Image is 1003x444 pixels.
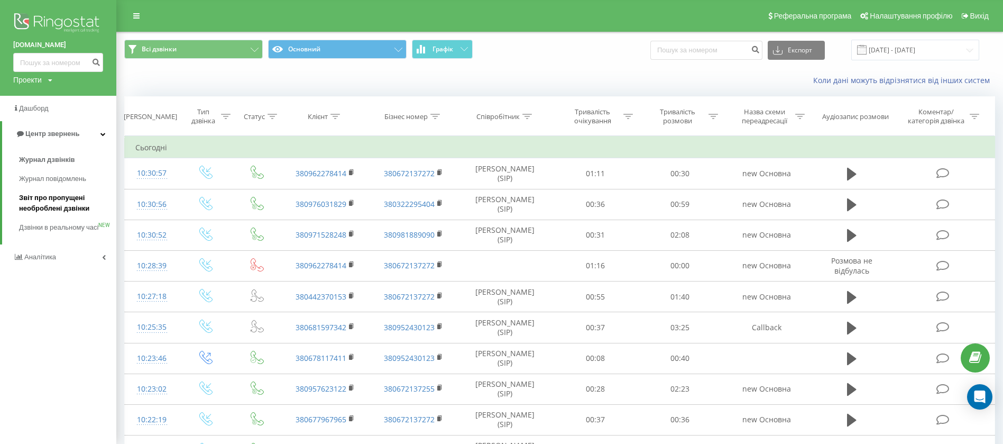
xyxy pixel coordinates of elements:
td: [PERSON_NAME] (SIP) [457,343,553,374]
input: Пошук за номером [650,41,762,60]
a: Центр звернень [2,121,116,147]
div: Назва схеми переадресації [736,107,793,125]
div: Клієнт [308,112,328,121]
td: 02:23 [638,374,723,404]
td: 01:16 [553,250,638,281]
td: 00:40 [638,343,723,374]
span: Журнал дзвінків [19,155,75,165]
div: 10:22:19 [135,410,168,430]
span: Центр звернень [25,130,79,138]
a: 380962278414 [296,260,346,270]
span: Налаштування профілю [870,12,952,20]
div: 10:28:39 [135,256,168,276]
a: 380952430123 [384,353,435,363]
input: Пошук за номером [13,53,103,72]
td: 00:28 [553,374,638,404]
a: 380678117411 [296,353,346,363]
img: Ringostat logo [13,11,103,37]
span: Розмова не відбулась [831,256,872,275]
td: [PERSON_NAME] (SIP) [457,374,553,404]
div: Аудіозапис розмови [822,112,889,121]
td: [PERSON_NAME] (SIP) [457,220,553,250]
div: Коментар/категорія дзвінка [905,107,967,125]
a: [DOMAIN_NAME] [13,40,103,50]
td: 00:55 [553,282,638,312]
td: Сьогодні [125,137,995,158]
td: [PERSON_NAME] (SIP) [457,189,553,220]
td: 00:00 [638,250,723,281]
a: Дзвінки в реальному часіNEW [19,218,116,237]
td: [PERSON_NAME] (SIP) [457,158,553,189]
td: 00:36 [553,189,638,220]
td: 01:11 [553,158,638,189]
td: new Основна [723,189,811,220]
td: new Основна [723,282,811,312]
a: 380677967965 [296,414,346,424]
span: Аналiтика [24,253,56,261]
span: Звіт про пропущені необроблені дзвінки [19,193,111,214]
a: 380672137272 [384,414,435,424]
div: Тривалість розмови [649,107,706,125]
a: 380672137272 [384,168,435,178]
td: [PERSON_NAME] (SIP) [457,282,553,312]
td: 00:37 [553,404,638,435]
td: 01:40 [638,282,723,312]
button: Основний [268,40,407,59]
a: 380971528248 [296,230,346,240]
td: 00:59 [638,189,723,220]
button: Всі дзвінки [124,40,263,59]
a: 380952430123 [384,322,435,332]
div: [PERSON_NAME] [124,112,177,121]
span: Реферальна програма [774,12,852,20]
a: 380322295404 [384,199,435,209]
button: Графік [412,40,473,59]
div: 10:25:35 [135,317,168,338]
a: Звіт про пропущені необроблені дзвінки [19,188,116,218]
button: Експорт [768,41,825,60]
a: 380976031829 [296,199,346,209]
td: new Основна [723,158,811,189]
td: new Основна [723,250,811,281]
a: 380681597342 [296,322,346,332]
td: 00:37 [553,312,638,343]
div: 10:23:46 [135,348,168,369]
div: 10:23:02 [135,379,168,400]
td: 00:31 [553,220,638,250]
a: 380957623122 [296,384,346,394]
div: 10:30:57 [135,163,168,184]
div: Бізнес номер [384,112,428,121]
td: [PERSON_NAME] (SIP) [457,404,553,435]
td: 02:08 [638,220,723,250]
a: Коли дані можуть відрізнятися вiд інших систем [813,75,995,85]
span: Дзвінки в реальному часі [19,222,98,233]
div: Open Intercom Messenger [967,384,992,410]
div: Тип дзвінка [188,107,218,125]
td: [PERSON_NAME] (SIP) [457,312,553,343]
td: 00:08 [553,343,638,374]
td: 03:25 [638,312,723,343]
a: Журнал повідомлень [19,169,116,188]
td: new Основна [723,374,811,404]
div: 10:30:52 [135,225,168,246]
span: Графік [433,46,453,53]
div: Співробітник [476,112,520,121]
td: 00:36 [638,404,723,435]
td: 00:30 [638,158,723,189]
div: Проекти [13,75,42,85]
td: new Основна [723,404,811,435]
a: 380981889090 [384,230,435,240]
td: Callback [723,312,811,343]
a: 380672137272 [384,260,435,270]
span: Дашборд [19,104,49,112]
td: new Основна [723,220,811,250]
div: 10:30:56 [135,194,168,215]
a: 380672137272 [384,292,435,302]
a: 380962278414 [296,168,346,178]
div: 10:27:18 [135,286,168,307]
span: Всі дзвінки [142,45,177,53]
div: Статус [244,112,265,121]
a: Журнал дзвінків [19,150,116,169]
a: 380442370153 [296,292,346,302]
div: Тривалість очікування [564,107,621,125]
a: 380672137255 [384,384,435,394]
